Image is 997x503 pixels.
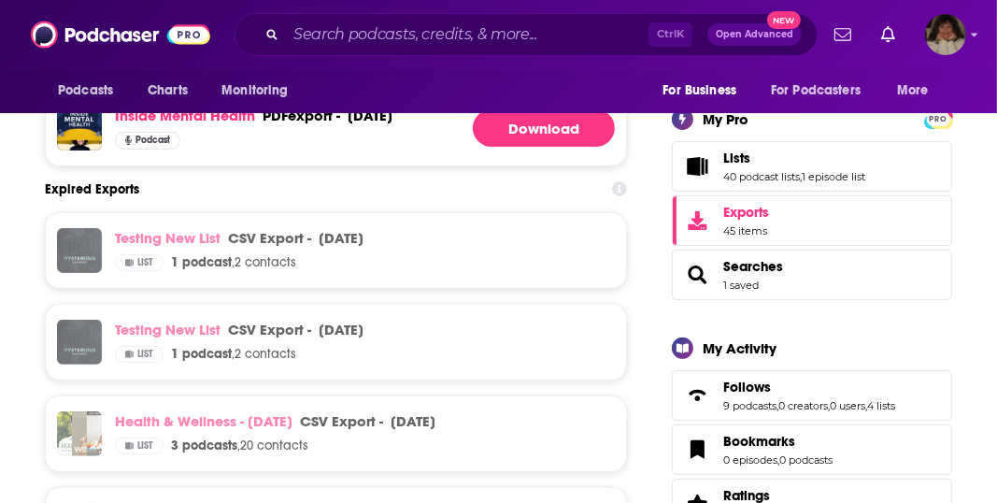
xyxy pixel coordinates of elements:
span: PRO [927,112,949,126]
span: Bookmarks [723,433,795,450]
button: open menu [208,73,312,108]
div: [DATE] [391,412,435,430]
div: export - [228,229,311,247]
span: , [777,453,779,467]
img: Mysterious Universe [57,320,102,365]
button: Show profile menu [925,14,966,55]
a: Lists [678,153,716,180]
img: Mysterious Universe [57,228,102,273]
span: List [137,258,153,267]
a: 40 podcast lists [723,170,800,183]
a: Follows [723,379,895,395]
a: Bookmarks [678,437,716,463]
h3: Expired Exports [45,181,139,197]
span: Open Advanced [716,30,793,39]
a: 3 podcasts,20 contacts [171,438,308,454]
a: Inside Mental Health [115,107,255,124]
span: Follows [672,370,952,421]
span: csv [300,412,328,430]
a: 0 podcasts [779,453,833,467]
a: Health & Wellness - [DATE] [115,412,292,430]
button: open menu [759,73,888,108]
span: List [137,441,153,451]
button: open menu [45,73,137,108]
span: For Business [662,78,736,104]
img: Healthy Living With Naturopath Angela Busby - Your Health, Nutrition and Wellness Resource [57,411,102,456]
div: [DATE] [319,229,363,247]
span: , [800,170,802,183]
span: New [767,11,801,29]
span: Ctrl K [648,22,692,47]
a: 1 podcast,2 contacts [171,346,296,363]
button: Open AdvancedNew [707,23,802,46]
img: Revelation Wellness - Healthy & Whole [87,411,132,456]
a: 0 creators [778,399,828,412]
span: 1 podcast [171,346,232,362]
span: , [865,399,867,412]
p: [DATE] [348,107,392,124]
span: Exports [723,204,769,221]
a: Testing new list [115,321,221,338]
span: List [137,350,153,359]
a: Exports [672,195,952,246]
div: [DATE] [319,321,363,338]
a: Show notifications dropdown [874,19,903,50]
a: 0 users [830,399,865,412]
span: 3 podcasts [171,438,237,453]
a: 1 podcast,2 contacts [171,254,296,271]
a: Testing new list [115,229,221,247]
div: export - [228,321,311,338]
img: Inside Mental Health [57,106,102,151]
img: Podchaser - Follow, Share and Rate Podcasts [31,17,210,52]
div: export - [300,412,383,430]
a: 1 saved [723,279,759,292]
span: Exports [678,208,716,234]
span: PDF [263,107,288,124]
div: My Activity [703,339,776,357]
span: , [776,399,778,412]
span: , [828,399,830,412]
a: Charts [135,73,199,108]
span: Podcast [135,136,170,145]
span: 1 podcast [171,254,232,270]
a: Follows [678,382,716,409]
span: Lists [723,150,750,166]
a: Bookmarks [723,433,833,450]
span: Podcasts [58,78,113,104]
div: My Pro [703,110,748,128]
a: Lists [723,150,865,166]
a: PRO [927,111,949,125]
span: 45 items [723,224,769,237]
div: export - [263,107,340,124]
span: csv [228,321,256,338]
a: Download [473,109,615,147]
span: More [897,78,929,104]
a: 4 lists [867,399,895,412]
span: For Podcasters [771,78,861,104]
span: Bookmarks [672,424,952,475]
span: csv [228,229,256,247]
a: 1 episode list [802,170,865,183]
span: Charts [148,78,188,104]
button: open menu [884,73,952,108]
span: Searches [672,250,952,300]
img: Pursuit of Wellness [72,411,117,456]
span: Follows [723,379,771,395]
span: Lists [672,141,952,192]
span: Logged in as angelport [925,14,966,55]
a: Searches [723,258,783,275]
a: 0 episodes [723,453,777,467]
a: 9 podcasts [723,399,776,412]
span: Monitoring [221,78,288,104]
img: User Profile [925,14,966,55]
a: Show notifications dropdown [827,19,859,50]
button: open menu [649,73,760,108]
input: Search podcasts, credits, & more... [286,20,648,50]
div: Search podcasts, credits, & more... [235,13,818,56]
a: Searches [678,262,716,288]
